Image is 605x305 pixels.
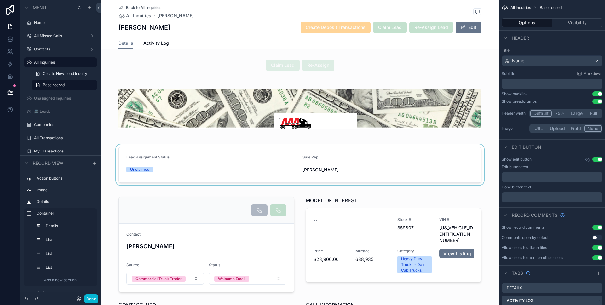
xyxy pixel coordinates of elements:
[158,13,194,19] a: [PERSON_NAME]
[37,211,95,216] label: Container
[126,5,161,10] span: Back to All Inquiries
[34,20,96,25] label: Home
[34,60,93,65] label: All Inquiries
[34,47,87,52] label: Contacts
[547,125,568,132] button: Upload
[584,125,602,132] button: None
[502,255,563,260] div: Allow users to mention other users
[34,122,96,127] label: Companies
[552,110,568,117] button: 75%
[118,40,133,46] span: Details
[512,270,523,276] span: Tabs
[552,18,603,27] button: Visibility
[37,176,95,181] label: Action buttons
[502,111,527,116] label: Header width
[502,18,552,27] button: Options
[502,55,602,66] button: Name
[43,71,87,76] span: Create New Lead Inquiry
[512,144,541,150] span: Edit button
[126,13,151,19] span: All Inquiries
[502,126,527,131] label: Image
[118,23,170,32] h1: [PERSON_NAME]
[46,237,93,242] label: List
[44,278,77,283] span: Add a new section
[507,285,522,291] label: Details
[585,110,602,117] button: Full
[143,37,169,50] a: Activity Log
[502,91,528,96] div: Show backlink
[37,187,95,193] label: Image
[502,99,537,104] div: Show breadcrumbs
[568,110,585,117] button: Large
[34,33,87,38] label: All Missed Calls
[583,71,602,76] span: Markdown
[502,71,515,76] label: Subtitle
[502,79,602,89] div: scrollable content
[32,69,97,79] a: Create New Lead Inquiry
[502,48,602,53] label: Title
[502,164,528,170] label: Edit button text
[34,135,96,141] label: All Transactions
[32,80,97,90] a: Base record
[143,40,169,46] span: Activity Log
[530,125,547,132] button: URL
[502,157,532,162] label: Show edit button
[33,4,46,11] span: Menu
[84,294,98,303] button: Done
[568,125,585,132] button: Field
[540,5,562,10] span: Base record
[502,225,544,230] div: Show record comments
[34,109,96,114] label: 📇 Leads
[37,199,95,204] label: Details
[34,96,96,101] label: Unassigned Inquiries
[37,291,95,296] label: Notice
[512,212,557,218] span: Record comments
[118,5,161,10] a: Back to All Inquiries
[510,5,531,10] span: All Inquiries
[46,265,93,270] label: List
[33,160,63,166] span: Record view
[512,58,524,64] span: Name
[577,71,602,76] a: Markdown
[46,223,93,228] label: Details
[118,37,133,49] a: Details
[43,83,65,88] span: Base record
[46,251,93,256] label: List
[20,170,101,292] div: scrollable content
[502,235,550,240] div: Comments open by default
[502,245,547,250] div: Allow users to attach files
[530,110,552,117] button: Default
[502,172,602,182] div: scrollable content
[456,22,481,33] button: Edit
[512,35,529,41] span: Header
[34,149,96,154] label: My Transactions
[502,192,602,202] div: scrollable content
[502,185,531,190] label: Done button text
[118,13,151,19] a: All Inquiries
